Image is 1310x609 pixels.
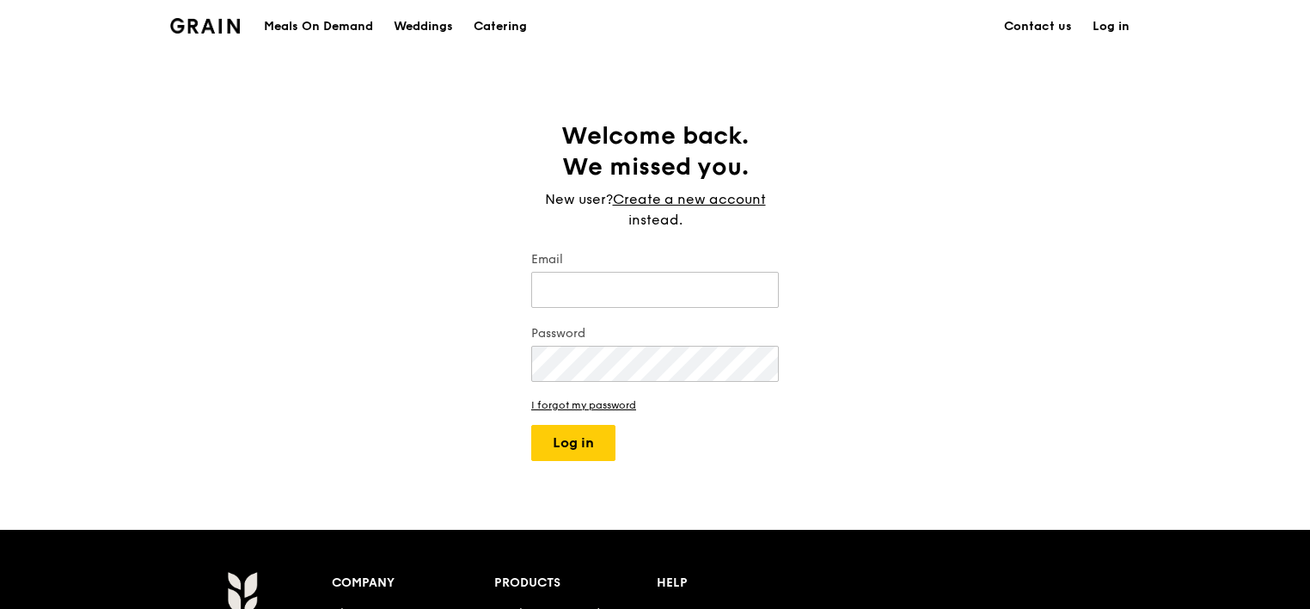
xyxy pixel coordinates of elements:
h1: Welcome back. We missed you. [531,120,779,182]
img: Grain [170,18,240,34]
a: Log in [1082,1,1140,52]
div: Catering [474,1,527,52]
label: Password [531,325,779,342]
div: Meals On Demand [264,1,373,52]
a: Contact us [994,1,1082,52]
a: Catering [463,1,537,52]
span: New user? [545,191,613,207]
a: Create a new account [613,189,766,210]
div: Weddings [394,1,453,52]
a: Weddings [383,1,463,52]
span: instead. [628,212,683,228]
button: Log in [531,425,615,461]
div: Products [494,571,657,595]
label: Email [531,251,779,268]
a: I forgot my password [531,399,779,411]
div: Company [332,571,494,595]
div: Help [657,571,819,595]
